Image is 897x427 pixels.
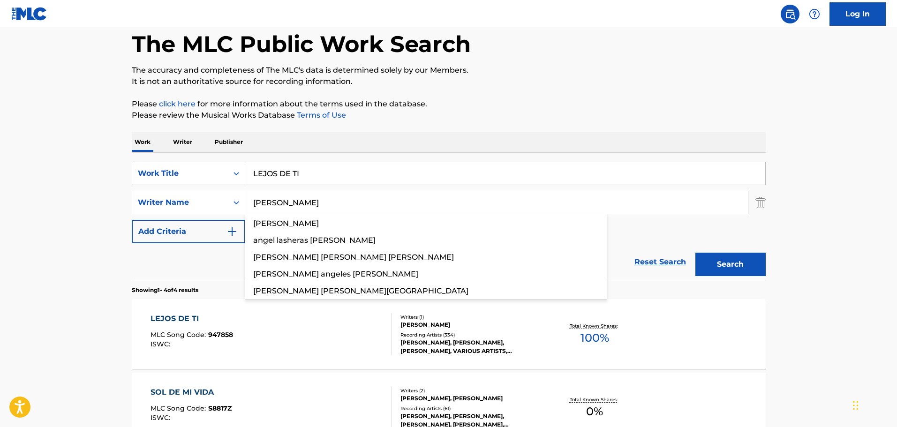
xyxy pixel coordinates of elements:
img: help [809,8,820,20]
h1: The MLC Public Work Search [132,30,471,58]
img: Delete Criterion [755,191,766,214]
div: [PERSON_NAME], [PERSON_NAME] [400,394,542,403]
span: [PERSON_NAME] [PERSON_NAME][GEOGRAPHIC_DATA] [253,286,468,295]
span: [PERSON_NAME] [253,219,319,228]
span: [PERSON_NAME] angeles [PERSON_NAME] [253,270,418,278]
button: Search [695,253,766,276]
span: S8817Z [208,404,232,412]
div: Recording Artists ( 61 ) [400,405,542,412]
div: Writer Name [138,197,222,208]
img: 9d2ae6d4665cec9f34b9.svg [226,226,238,237]
div: SOL DE MI VIDA [151,387,232,398]
img: MLC Logo [11,7,47,21]
p: Writer [170,132,195,152]
button: Add Criteria [132,220,245,243]
p: Publisher [212,132,246,152]
div: [PERSON_NAME], [PERSON_NAME], [PERSON_NAME], VARIOUS ARTISTS, [PERSON_NAME] [400,338,542,355]
div: Help [805,5,824,23]
p: Total Known Shares: [570,322,620,330]
p: Work [132,132,153,152]
span: 100 % [580,330,609,346]
a: Log In [829,2,886,26]
iframe: Chat Widget [850,382,897,427]
div: Recording Artists ( 334 ) [400,331,542,338]
div: Writers ( 1 ) [400,314,542,321]
span: 0 % [586,403,603,420]
div: Drag [853,391,859,420]
div: Writers ( 2 ) [400,387,542,394]
a: Reset Search [630,252,691,272]
span: ISWC : [151,413,173,422]
a: LEJOS DE TIMLC Song Code:947858ISWC:Writers (1)[PERSON_NAME]Recording Artists (334)[PERSON_NAME],... [132,299,766,369]
p: Total Known Shares: [570,396,620,403]
span: MLC Song Code : [151,404,208,412]
p: The accuracy and completeness of The MLC's data is determined solely by our Members. [132,65,766,76]
span: 947858 [208,330,233,339]
div: [PERSON_NAME] [400,321,542,329]
p: Please for more information about the terms used in the database. [132,98,766,110]
a: Public Search [781,5,799,23]
span: [PERSON_NAME] [PERSON_NAME] [PERSON_NAME] [253,253,454,262]
p: Please review the Musical Works Database [132,110,766,121]
p: Showing 1 - 4 of 4 results [132,286,198,294]
a: click here [159,99,196,108]
a: Terms of Use [295,111,346,120]
img: search [784,8,796,20]
div: Work Title [138,168,222,179]
p: It is not an authoritative source for recording information. [132,76,766,87]
form: Search Form [132,162,766,281]
span: ISWC : [151,340,173,348]
div: LEJOS DE TI [151,313,233,324]
span: MLC Song Code : [151,330,208,339]
span: angel lasheras [PERSON_NAME] [253,236,376,245]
